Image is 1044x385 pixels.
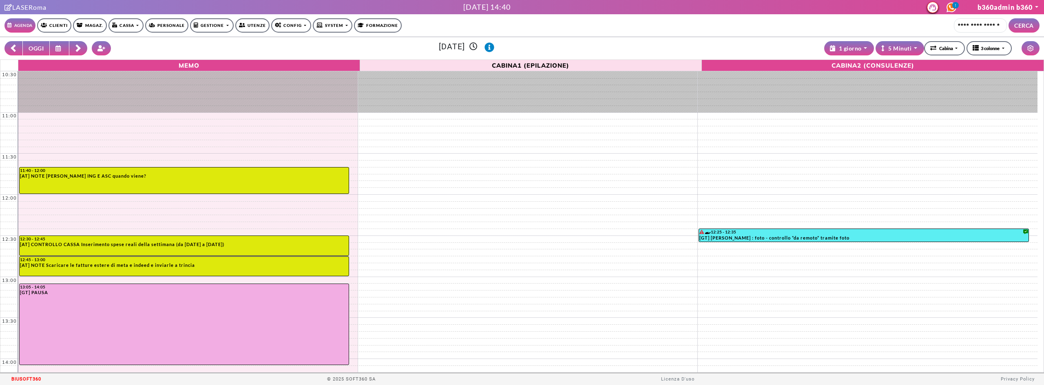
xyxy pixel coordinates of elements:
[0,113,18,119] div: 11:00
[661,376,695,382] a: Licenza D'uso
[313,18,352,33] a: SYSTEM
[0,318,18,324] div: 13:30
[699,235,1028,242] div: [GT] [PERSON_NAME] : foto - controllo *da remoto* tramite foto
[978,3,1039,11] a: b360admin b360
[1001,376,1035,382] a: Privacy Policy
[92,41,111,55] button: Crea nuovo contatto rapido
[145,18,188,33] a: Personale
[20,290,348,295] div: [GT] PAUSA
[463,2,511,13] div: [DATE] 14:40
[235,18,270,33] a: Utenze
[20,173,348,178] div: [AT] NOTE [PERSON_NAME] ING E ASC quando viene?
[0,154,18,160] div: 11:30
[20,284,348,289] div: 13:05 - 14:05
[4,4,12,11] i: Clicca per andare alla pagina di firma
[4,18,35,33] a: Agenda
[362,61,699,69] span: CABINA1 (epilazione)
[22,41,50,55] button: OGGI
[20,168,348,173] div: 11:40 - 12:00
[20,236,348,241] div: 12:30 - 12:45
[4,3,46,11] a: Clicca per andare alla pagina di firmaLASERoma
[0,277,18,283] div: 13:00
[881,44,911,53] div: 5 Minuti
[0,359,18,365] div: 14:00
[699,230,704,234] i: Il cliente ha degli insoluti
[73,18,107,33] a: Magaz.
[108,18,144,33] a: Cassa
[20,257,348,262] div: 12:45 - 13:00
[271,18,311,33] a: Config
[354,18,402,33] a: Formazione
[699,229,1028,235] div: 12:25 - 12:35
[0,195,18,201] div: 12:00
[0,236,18,242] div: 12:30
[1009,18,1040,33] button: CERCA
[0,72,18,77] div: 10:30
[20,61,358,69] span: Memo
[37,18,71,33] a: Clienti
[704,61,1042,69] span: CABINA2 (consulenze)
[20,242,348,247] div: [AT] CONTROLLO CASSA Inserimento spese reali della settimana (da [DATE] a [DATE])
[954,18,1007,33] input: Cerca cliente...
[830,44,862,53] div: 1 giorno
[116,42,817,52] h3: [DATE]
[20,262,348,268] div: [AT] NOTE Scaricare le fatture estere di meta e indeed e inviarle a trincia
[190,18,233,33] a: Gestione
